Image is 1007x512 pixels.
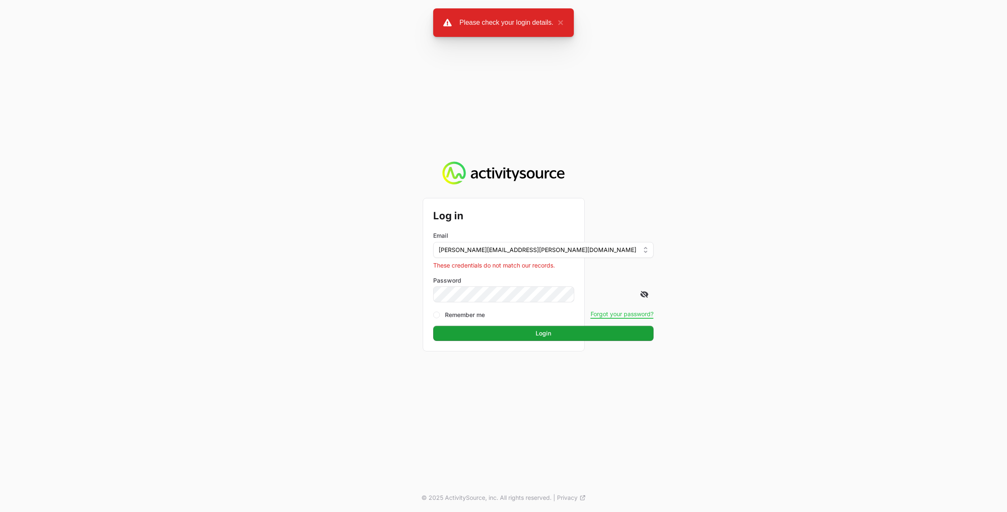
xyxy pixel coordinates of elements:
label: Remember me [445,311,485,319]
button: [PERSON_NAME][EMAIL_ADDRESS][PERSON_NAME][DOMAIN_NAME] [433,242,654,258]
img: Activity Source [442,161,565,185]
label: Email [433,231,448,240]
span: | [553,494,555,502]
p: © 2025 ActivitySource, inc. All rights reserved. [421,494,552,502]
p: These credentials do not match our records. [433,261,654,270]
span: [PERSON_NAME][EMAIL_ADDRESS][PERSON_NAME][DOMAIN_NAME] [439,246,636,254]
button: close [554,18,564,28]
label: Password [433,276,654,285]
a: Privacy [557,494,586,502]
span: Login [536,328,551,338]
h2: Log in [433,208,654,224]
div: Please check your login details. [459,18,553,28]
button: Login [433,326,654,341]
button: Forgot your password? [591,310,654,318]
